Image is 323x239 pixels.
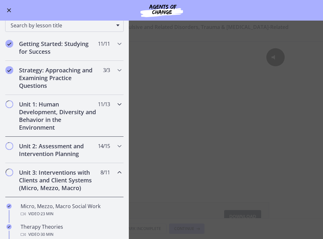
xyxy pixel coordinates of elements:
[40,231,53,238] span: · 30 min
[19,142,98,158] h2: Unit 2: Assessment and Intervention Planning
[21,231,121,238] div: Video
[5,19,124,32] div: Search by lesson title
[123,3,200,18] img: Agents of Change Social Work Test Prep
[40,210,53,218] span: · 23 min
[6,224,12,229] i: Completed
[5,6,13,14] button: Enable menu
[103,66,110,74] span: 3 / 3
[266,7,285,25] button: Click for sound
[98,40,110,48] span: 11 / 11
[19,66,98,89] h2: Strategy: Approaching and Examining Practice Questions
[6,204,12,209] i: Completed
[5,40,13,48] i: Completed
[21,202,121,218] div: Micro, Mezzo, Macro Social Work
[19,100,98,131] h2: Unit 1: Human Development, Diversity and Behavior in the Environment
[98,142,110,150] span: 14 / 15
[21,210,121,218] div: Video
[98,100,110,108] span: 11 / 13
[21,223,121,238] div: Therapy Theories
[19,40,98,55] h2: Getting Started: Studying for Success
[100,169,110,176] span: 8 / 11
[11,22,113,29] span: Search by lesson title
[5,66,13,74] i: Completed
[19,169,98,192] h2: Unit 3: Interventions with Clients and Client Systems (Micro, Mezzo, Macro)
